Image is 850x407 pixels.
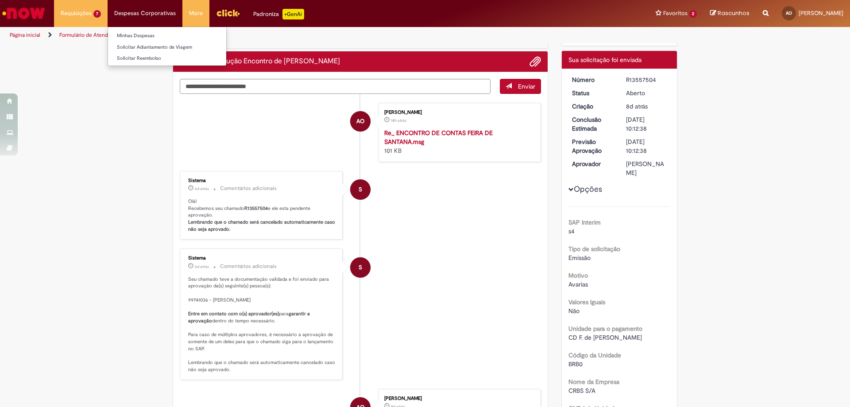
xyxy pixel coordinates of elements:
div: [PERSON_NAME] [384,396,532,401]
button: Enviar [500,79,541,94]
span: Rascunhos [718,9,750,17]
div: System [350,257,371,278]
span: Despesas Corporativas [114,9,176,18]
a: Solicitar Adiantamento de Viagem [108,43,226,52]
span: More [189,9,203,18]
p: +GenAi [282,9,304,19]
span: Enviar [518,82,535,90]
div: [DATE] 10:12:38 [626,115,667,133]
dt: Previsão Aprovação [565,137,620,155]
img: click_logo_yellow_360x200.png [216,6,240,19]
span: CD F. de [PERSON_NAME] [568,333,642,341]
span: Favoritos [663,9,688,18]
div: [PERSON_NAME] [384,110,532,115]
img: ServiceNow [1,4,46,22]
span: Sua solicitação foi enviada [568,56,641,64]
textarea: Digite sua mensagem aqui... [180,79,491,94]
span: Avarias [568,280,588,288]
b: Nome da Empresa [568,378,619,386]
b: Unidade para o pagamento [568,325,642,333]
div: R13557504 [626,75,667,84]
span: 18h atrás [391,118,406,123]
span: Não [568,307,580,315]
a: Formulário de Atendimento [59,31,125,39]
span: S [359,179,362,200]
dt: Conclusão Estimada [565,115,620,133]
time: 29/09/2025 22:01:13 [391,118,406,123]
div: 23/09/2025 08:52:15 [626,102,667,111]
span: AO [356,111,364,132]
span: 6d atrás [195,186,209,191]
span: 6d atrás [195,264,209,269]
dt: Criação [565,102,620,111]
span: [PERSON_NAME] [799,9,843,17]
div: [PERSON_NAME] [626,159,667,177]
div: Sistema [188,256,336,261]
div: [DATE] 10:12:38 [626,137,667,155]
p: Seu chamado teve a documentação validada e foi enviado para aprovação da(s) seguinte(s) pessoa(s)... [188,276,336,373]
b: SAP Interim [568,218,601,226]
dt: Status [565,89,620,97]
span: 8d atrás [626,102,648,110]
time: 25/09/2025 09:12:41 [195,264,209,269]
a: Re_ ENCONTRO DE CONTAS FEIRA DE SANTANA.msg [384,129,493,146]
div: Aberto [626,89,667,97]
time: 25/09/2025 09:12:48 [195,186,209,191]
p: Olá! Recebemos seu chamado e ele esta pendente aprovação. [188,198,336,233]
ul: Trilhas de página [7,27,560,43]
div: Sistema [188,178,336,183]
span: Requisições [61,9,92,18]
ul: Despesas Corporativas [108,27,227,66]
h2: Emissão/Devolução Encontro de Contas Fornecedor Histórico de tíquete [180,58,340,66]
b: R13557504 [244,205,268,212]
small: Comentários adicionais [220,185,277,192]
div: 101 KB [384,128,532,155]
a: Minhas Despesas [108,31,226,41]
b: Tipo de solicitação [568,245,620,253]
b: garantir a aprovação [188,310,311,324]
span: s4 [568,227,575,235]
b: Motivo [568,271,588,279]
div: Padroniza [253,9,304,19]
div: System [350,179,371,200]
span: Emissão [568,254,591,262]
time: 23/09/2025 08:52:15 [626,102,648,110]
div: Allice Miranda de Oliveira [350,111,371,132]
b: Valores Iguais [568,298,605,306]
small: Comentários adicionais [220,263,277,270]
span: CRBS S/A [568,387,595,395]
a: Rascunhos [710,9,750,18]
dt: Número [565,75,620,84]
dt: Aprovador [565,159,620,168]
a: Solicitar Reembolso [108,54,226,63]
b: Entre em contato com o(s) aprovador(es) [188,310,279,317]
span: 7 [93,10,101,18]
b: Código da Unidade [568,351,621,359]
span: 2 [689,10,697,18]
a: Página inicial [10,31,40,39]
button: Adicionar anexos [529,56,541,67]
span: AO [786,10,792,16]
b: Lembrando que o chamado será cancelado automaticamente caso não seja aprovado. [188,219,336,233]
span: BRB0 [568,360,583,368]
span: S [359,257,362,278]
